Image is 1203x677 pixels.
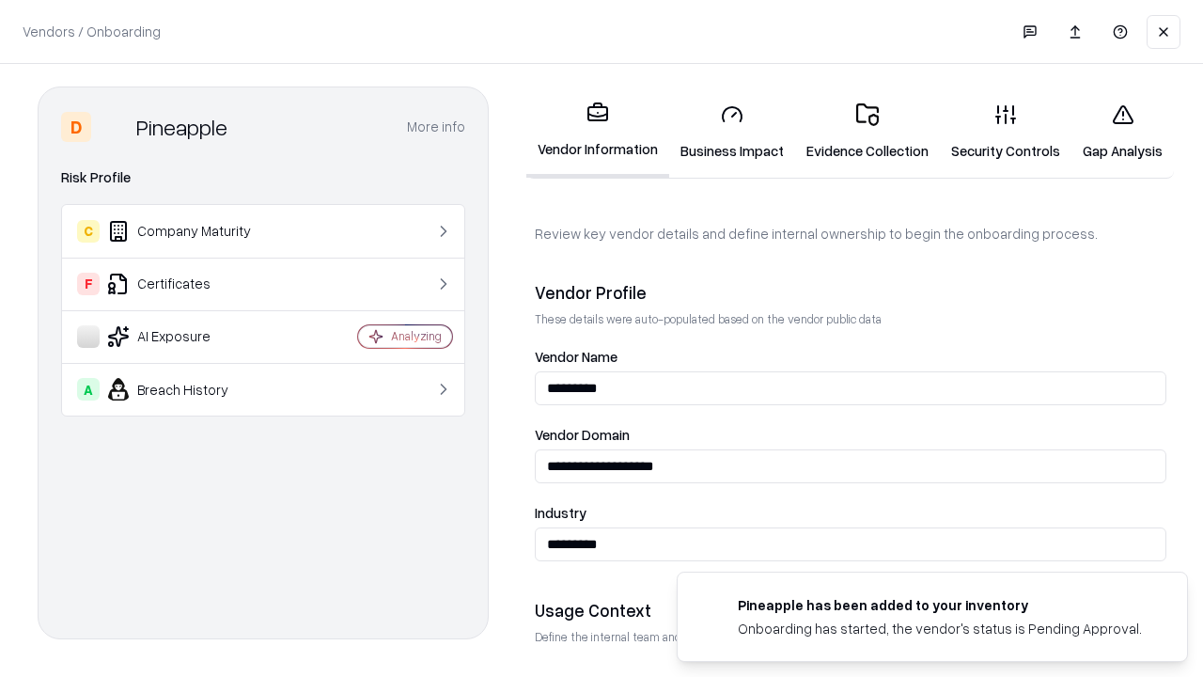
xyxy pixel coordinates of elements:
[535,428,1166,442] label: Vendor Domain
[77,220,100,243] div: C
[77,378,100,401] div: A
[535,629,1166,645] p: Define the internal team and reason for using this vendor. This helps assess business relevance a...
[77,220,302,243] div: Company Maturity
[61,112,91,142] div: D
[535,311,1166,327] p: These details were auto-populated based on the vendor public data
[391,328,442,344] div: Analyzing
[940,88,1071,176] a: Security Controls
[738,595,1142,615] div: Pineapple has been added to your inventory
[535,599,1166,622] div: Usage Context
[738,619,1142,638] div: Onboarding has started, the vendor's status is Pending Approval.
[535,506,1166,520] label: Industry
[535,224,1166,244] p: Review key vendor details and define internal ownership to begin the onboarding process.
[77,325,302,348] div: AI Exposure
[77,378,302,401] div: Breach History
[61,166,465,189] div: Risk Profile
[407,110,465,144] button: More info
[1071,88,1174,176] a: Gap Analysis
[669,88,795,176] a: Business Impact
[535,281,1166,304] div: Vendor Profile
[700,595,723,618] img: pineappleenergy.com
[23,22,161,41] p: Vendors / Onboarding
[77,273,100,295] div: F
[535,350,1166,364] label: Vendor Name
[526,87,669,178] a: Vendor Information
[77,273,302,295] div: Certificates
[136,112,227,142] div: Pineapple
[99,112,129,142] img: Pineapple
[795,88,940,176] a: Evidence Collection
